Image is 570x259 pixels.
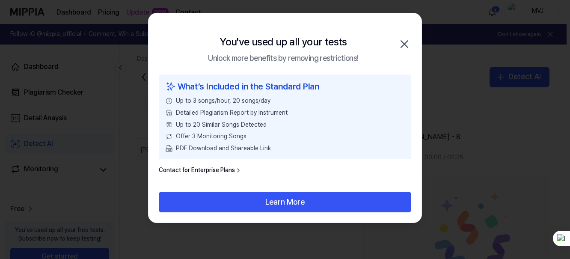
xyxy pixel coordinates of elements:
div: What’s Included in the Standard Plan [166,80,404,93]
span: Offer 3 Monitoring Songs [176,132,246,141]
img: PDF Download [166,145,172,152]
span: Up to 20 Similar Songs Detected [176,121,267,129]
span: Up to 3 songs/hour, 20 songs/day [176,97,270,105]
div: Unlock more benefits by removing restrictions! [208,52,358,65]
a: Contact for Enterprise Plans [159,166,242,175]
span: Detailed Plagiarism Report by Instrument [176,109,288,117]
span: PDF Download and Shareable Link [176,144,271,153]
img: sparkles icon [166,80,176,93]
button: Learn More [159,192,411,212]
div: You've used up all your tests [220,34,347,50]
